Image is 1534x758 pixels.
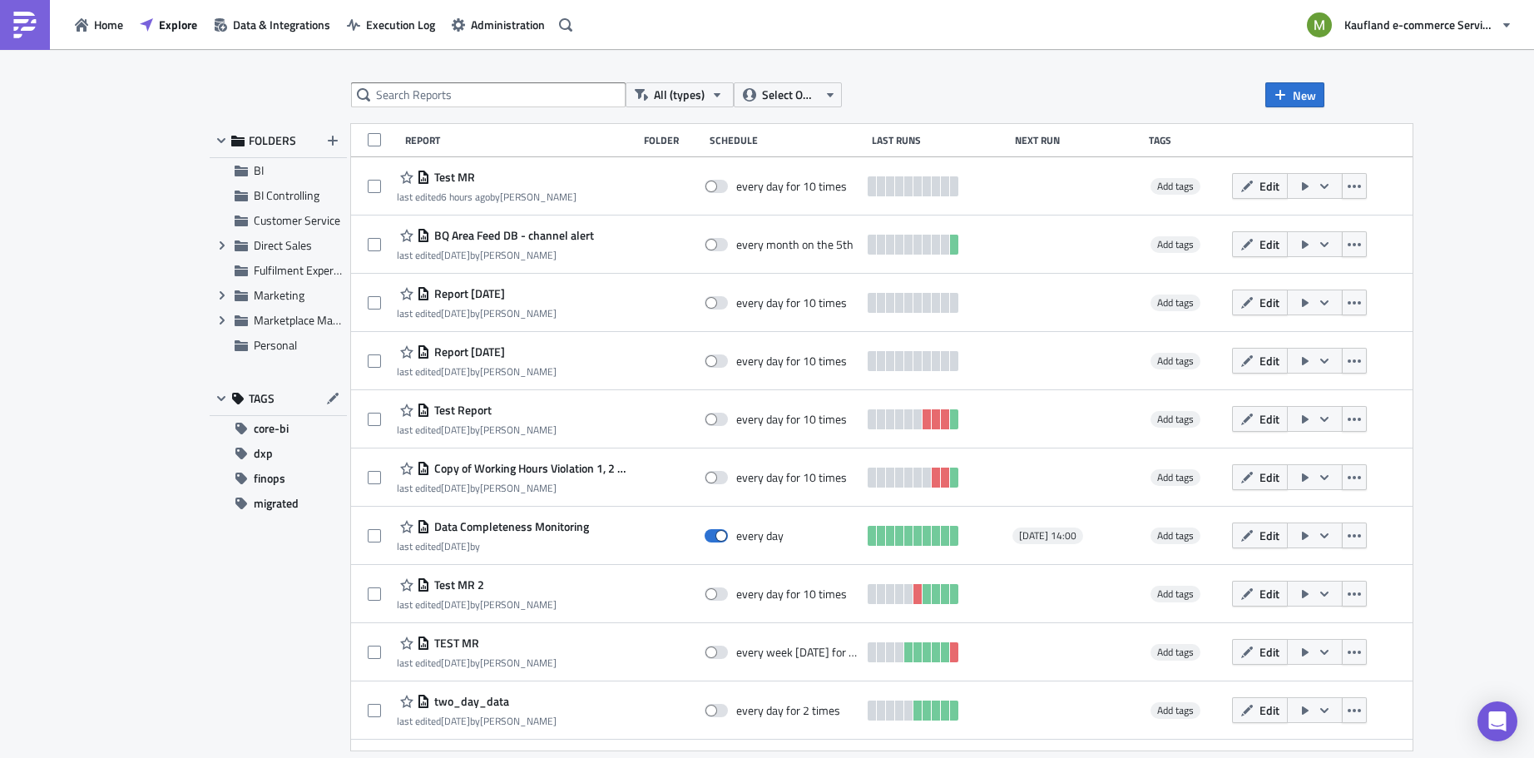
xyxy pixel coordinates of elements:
span: Add tags [1150,644,1200,661]
button: Edit [1232,406,1288,432]
div: last edited by [PERSON_NAME] [397,598,557,611]
span: Home [94,16,123,33]
span: Report 2025-09-10 [430,344,505,359]
span: Edit [1259,468,1279,486]
div: Tags [1149,134,1225,146]
div: every month on the 5th [736,237,854,252]
img: PushMetrics [12,12,38,38]
a: Home [67,12,131,37]
div: last edited by [PERSON_NAME] [397,307,557,320]
div: every day for 10 times [736,179,847,194]
span: Add tags [1150,586,1200,602]
time: 2025-09-05T13:01:43Z [441,422,470,438]
button: All (types) [626,82,734,107]
span: All (types) [654,86,705,104]
span: Direct Sales [254,236,312,254]
span: BI Controlling [254,186,319,204]
button: finops [210,466,347,491]
span: Fulfilment Experience [254,261,359,279]
span: Edit [1259,410,1279,428]
span: Add tags [1150,295,1200,311]
span: Administration [471,16,545,33]
span: Execution Log [366,16,435,33]
span: [DATE] 14:00 [1019,529,1076,542]
div: last edited by [PERSON_NAME] [397,482,630,494]
div: every week on Wednesday for 1 time [736,645,860,660]
span: TEST MR [430,636,479,651]
span: Edit [1259,352,1279,369]
span: Add tags [1157,702,1194,718]
div: every day for 2 times [736,703,840,718]
span: Edit [1259,701,1279,719]
time: 2025-09-05T12:41:14Z [441,480,470,496]
span: Kaufland e-commerce Services GmbH & Co. KG [1344,16,1494,33]
span: Add tags [1157,528,1194,543]
div: every day for 10 times [736,412,847,427]
span: New [1293,87,1316,104]
span: Data & Integrations [233,16,330,33]
span: Edit [1259,235,1279,253]
span: Add tags [1150,702,1200,719]
time: 2025-09-10T11:31:40Z [441,247,470,263]
span: Select Owner [762,86,818,104]
time: 2025-09-03T17:09:23Z [441,713,470,729]
div: every day for 10 times [736,470,847,485]
span: Add tags [1157,411,1194,427]
button: Edit [1232,581,1288,607]
span: Marketing [254,286,304,304]
span: Add tags [1150,178,1200,195]
span: Edit [1259,585,1279,602]
span: Add tags [1150,236,1200,253]
span: Add tags [1157,644,1194,660]
span: FOLDERS [249,133,296,148]
span: dxp [254,441,273,466]
span: Add tags [1157,295,1194,310]
button: Explore [131,12,205,37]
button: Edit [1232,173,1288,199]
button: Select Owner [734,82,842,107]
button: Edit [1232,348,1288,374]
span: Report 2025-09-10 [430,286,505,301]
span: Personal [254,336,297,354]
span: Add tags [1157,469,1194,485]
div: last edited by [PERSON_NAME] [397,656,557,669]
button: Edit [1232,464,1288,490]
div: Schedule [710,134,863,146]
button: Execution Log [339,12,443,37]
button: Data & Integrations [205,12,339,37]
time: 2025-09-10T11:07:57Z [441,305,470,321]
div: every day for 10 times [736,295,847,310]
div: Folder [644,134,701,146]
span: migrated [254,491,299,516]
span: Add tags [1157,353,1194,369]
span: Add tags [1157,586,1194,602]
span: core-bi [254,416,289,441]
span: BQ Area Feed DB - channel alert [430,228,594,243]
span: two_day_data [430,694,509,709]
span: Copy of Working Hours Violation 1, 2 & 3 - Final [430,461,630,476]
span: Add tags [1150,528,1200,544]
span: Add tags [1157,178,1194,194]
button: Administration [443,12,553,37]
img: Avatar [1305,11,1334,39]
span: Test Report [430,403,492,418]
span: Test MR [430,170,475,185]
div: last edited by [PERSON_NAME] [397,249,594,261]
span: Test MR 2 [430,577,484,592]
span: Edit [1259,177,1279,195]
span: Data Completeness Monitoring [430,519,589,534]
span: Marketplace Management [254,311,383,329]
div: every day [736,528,784,543]
span: Edit [1259,294,1279,311]
button: Edit [1232,290,1288,315]
span: Edit [1259,643,1279,661]
time: 2025-09-15T07:11:20Z [441,189,490,205]
span: Add tags [1157,236,1194,252]
time: 2025-09-05T13:11:24Z [441,655,470,671]
div: Report [405,134,636,146]
span: TAGS [249,391,275,406]
span: Add tags [1150,469,1200,486]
